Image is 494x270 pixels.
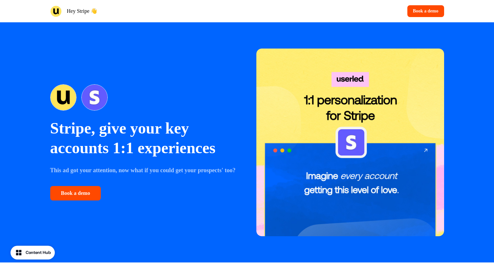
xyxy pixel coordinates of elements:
p: Hey Stripe 👋 [67,7,97,15]
strong: This ad got your attention, now what if you could get your prospects' too? [50,167,236,174]
button: Content Hub [11,246,55,260]
p: Stripe, give your key accounts 1:1 experiences [50,118,238,158]
button: Book a demo [50,186,101,200]
div: Content Hub [26,249,51,256]
button: Book a demo [407,5,444,17]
